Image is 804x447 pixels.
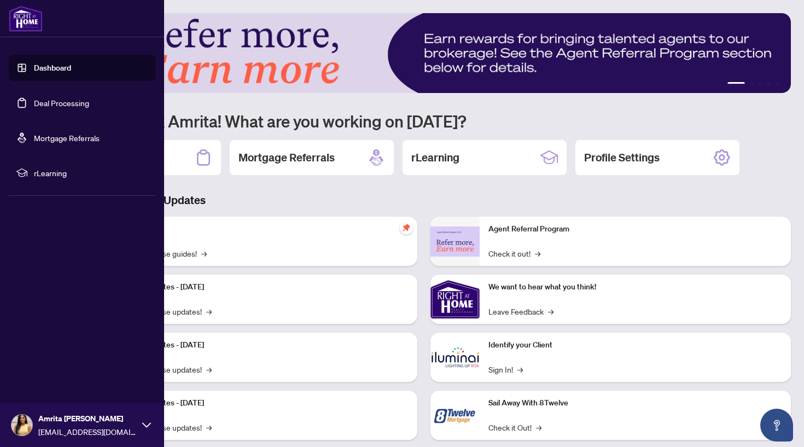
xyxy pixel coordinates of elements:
span: → [201,247,207,259]
button: 5 [776,82,780,86]
img: Identify your Client [430,333,480,382]
h2: rLearning [411,150,459,165]
span: rLearning [34,167,148,179]
a: Check it Out!→ [488,421,541,433]
p: Platform Updates - [DATE] [115,339,409,351]
span: [EMAIL_ADDRESS][DOMAIN_NAME] [38,426,137,438]
span: → [548,305,554,317]
img: Sail Away With 8Twelve [430,391,480,440]
span: → [536,421,541,433]
p: Platform Updates - [DATE] [115,397,409,409]
span: → [517,363,523,375]
span: → [206,305,212,317]
a: Mortgage Referrals [34,133,100,143]
p: We want to hear what you think! [488,281,782,293]
img: Profile Icon [11,415,32,436]
button: Open asap [760,409,793,442]
button: 1 [727,82,745,86]
img: Slide 0 [57,13,791,93]
button: 3 [758,82,762,86]
a: Leave Feedback→ [488,305,554,317]
span: → [206,363,212,375]
p: Self-Help [115,223,409,235]
a: Check it out!→ [488,247,540,259]
button: 2 [749,82,754,86]
span: → [535,247,540,259]
a: Deal Processing [34,98,89,108]
img: We want to hear what you think! [430,275,480,324]
a: Dashboard [34,63,71,73]
span: → [206,421,212,433]
a: Sign In!→ [488,363,523,375]
h1: Welcome back Amrita! What are you working on [DATE]? [57,111,791,131]
button: 4 [767,82,771,86]
p: Agent Referral Program [488,223,782,235]
span: pushpin [400,221,413,234]
span: Amrita [PERSON_NAME] [38,413,137,425]
h2: Profile Settings [584,150,660,165]
p: Identify your Client [488,339,782,351]
p: Sail Away With 8Twelve [488,397,782,409]
h3: Brokerage & Industry Updates [57,193,791,208]
p: Platform Updates - [DATE] [115,281,409,293]
img: Agent Referral Program [430,227,480,257]
img: logo [9,5,43,32]
h2: Mortgage Referrals [238,150,335,165]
